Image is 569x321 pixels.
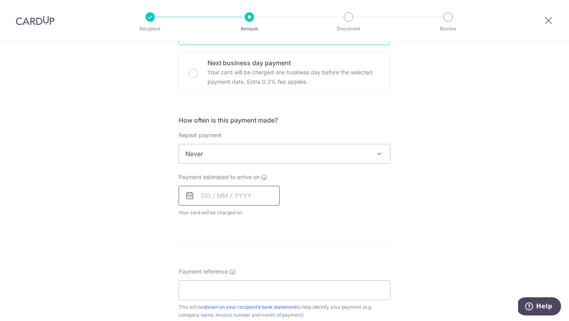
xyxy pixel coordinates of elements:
p: Your card will be charged one business day before the selected payment date. Extra 0.3% fee applies. [207,68,381,87]
span: Never [179,144,390,164]
span: Payment estimated to arrive on [179,173,260,181]
p: Review [419,25,477,33]
img: CardUp [16,16,55,25]
p: Recipient [121,25,179,33]
p: Amount [220,25,279,33]
p: Document [319,25,378,33]
input: DD / MM / YYYY [179,186,280,206]
span: Payment reference [179,268,228,276]
label: Repeat payment [179,131,222,139]
h5: How often is this payment made? [179,115,390,125]
span: Never [179,144,390,163]
iframe: Opens a widget where you can find more information [518,297,561,317]
p: Next business day payment [207,58,381,68]
a: shown on your recipient’s bank statement [203,304,296,310]
span: Your card will be charged on [179,209,280,217]
div: This will be to help identify your payment (e.g. company name, invoice number and month of payment). [179,303,390,319]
